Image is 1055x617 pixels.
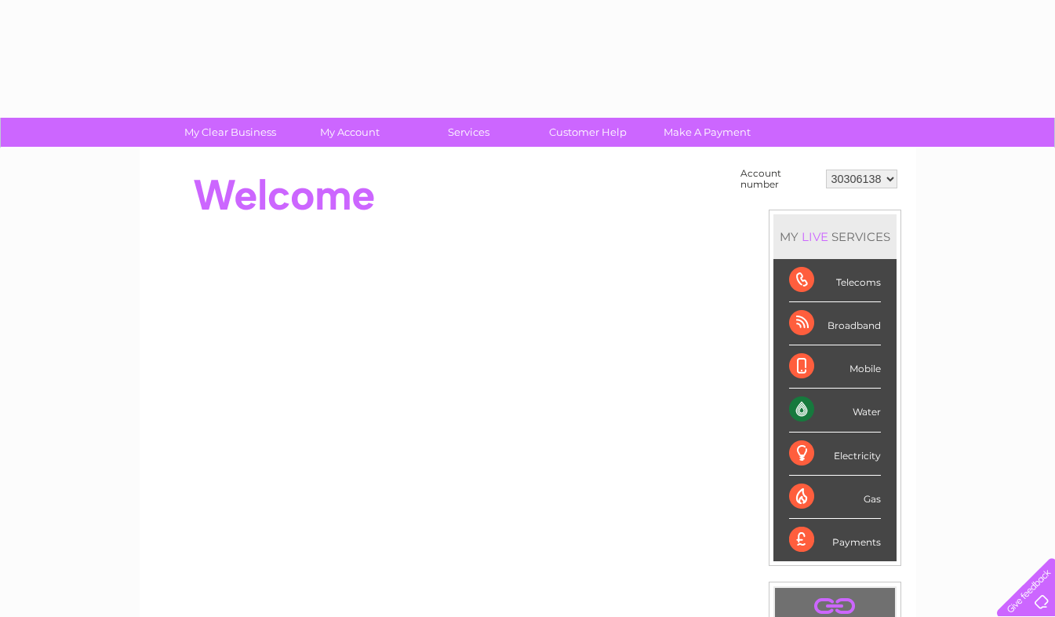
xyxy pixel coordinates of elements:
div: Broadband [789,302,881,345]
div: Payments [789,519,881,561]
div: Water [789,389,881,432]
div: Gas [789,476,881,519]
a: My Clear Business [166,118,295,147]
a: My Account [285,118,414,147]
div: MY SERVICES [773,214,897,259]
div: Telecoms [789,259,881,302]
div: Mobile [789,345,881,389]
a: Make A Payment [642,118,772,147]
div: Electricity [789,433,881,476]
div: LIVE [799,229,831,244]
td: Account number [737,164,822,194]
a: Services [404,118,533,147]
a: Customer Help [523,118,653,147]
